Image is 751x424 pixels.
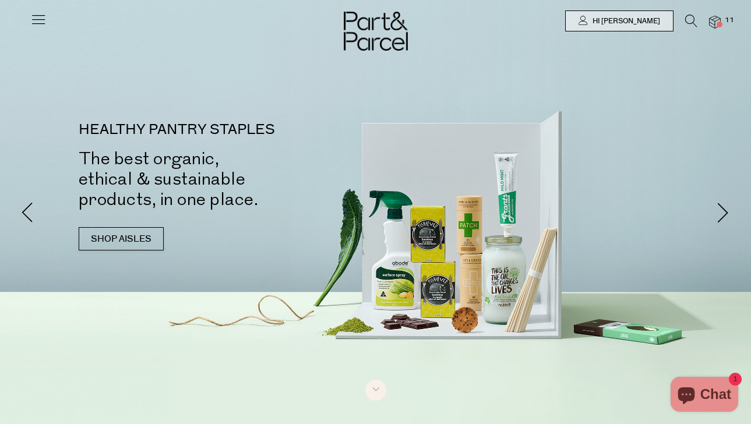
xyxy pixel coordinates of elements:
[79,149,393,210] h2: The best organic, ethical & sustainable products, in one place.
[79,227,164,250] a: SHOP AISLES
[565,10,674,31] a: Hi [PERSON_NAME]
[709,16,721,28] a: 11
[722,15,737,26] span: 11
[667,377,742,415] inbox-online-store-chat: Shopify online store chat
[590,16,660,26] span: Hi [PERSON_NAME]
[344,12,408,51] img: Part&Parcel
[79,123,393,137] p: HEALTHY PANTRY STAPLES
